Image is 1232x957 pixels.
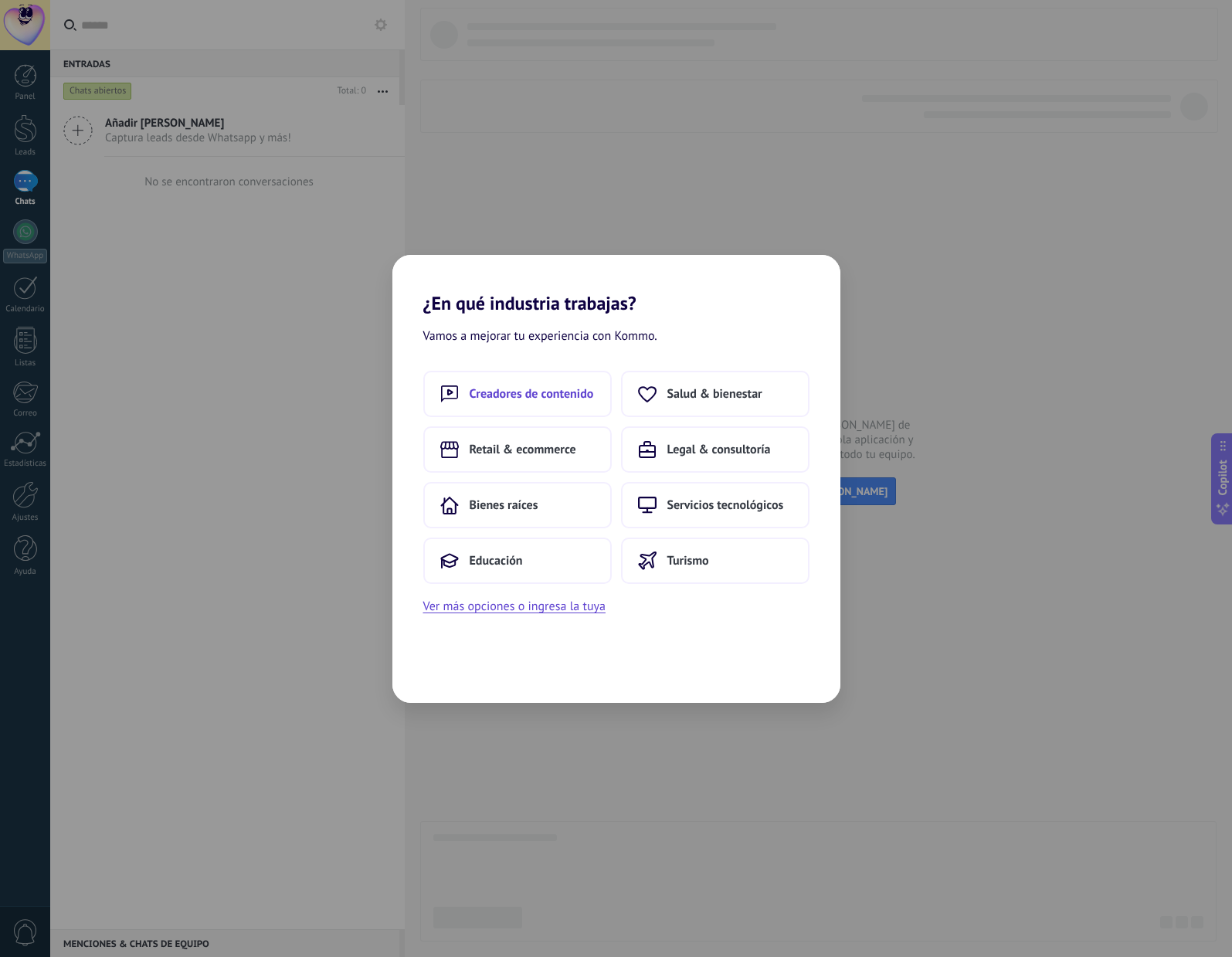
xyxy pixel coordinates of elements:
[392,255,840,314] h2: ¿En qué industria trabajas?
[423,371,612,417] button: Creadores de contenido
[621,538,809,584] button: Turismo
[423,426,612,473] button: Retail & ecommerce
[423,538,612,584] button: Educación
[621,426,809,473] button: Legal & consultoría
[667,442,771,457] span: Legal & consultoría
[621,371,809,417] button: Salud & bienestar
[470,497,538,513] span: Bienes raíces
[423,327,657,347] span: Vamos a mejorar tu experiencia con Kommo.
[621,482,809,528] button: Servicios tecnológicos
[470,553,523,568] span: Educación
[423,482,612,528] button: Bienes raíces
[667,497,784,513] span: Servicios tecnológicos
[423,596,606,616] button: Ver más opciones o ingresa la tuya
[667,386,762,402] span: Salud & bienestar
[470,442,576,457] span: Retail & ecommerce
[667,553,709,568] span: Turismo
[470,386,594,402] span: Creadores de contenido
